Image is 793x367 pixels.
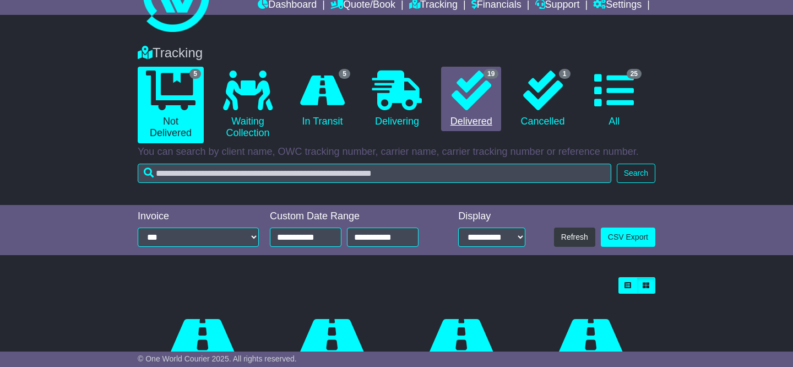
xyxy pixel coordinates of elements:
a: 19 Delivered [441,67,501,132]
div: Tracking [132,45,661,61]
span: 19 [484,69,498,79]
button: Search [617,164,655,183]
a: CSV Export [601,228,655,247]
span: 5 [189,69,201,79]
a: 5 In Transit [292,67,353,132]
div: Invoice [138,211,259,223]
a: 5 Not Delivered [138,67,204,143]
div: Display [458,211,525,223]
a: Waiting Collection [215,67,281,143]
span: © One World Courier 2025. All rights reserved. [138,354,297,363]
span: 25 [627,69,642,79]
button: Refresh [554,228,595,247]
div: Custom Date Range [270,211,435,223]
a: 25 All [584,67,644,132]
p: You can search by client name, OWC tracking number, carrier name, carrier tracking number or refe... [138,146,655,158]
a: Delivering [364,67,430,132]
a: 1 Cancelled [512,67,573,132]
span: 1 [559,69,571,79]
span: 5 [339,69,350,79]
